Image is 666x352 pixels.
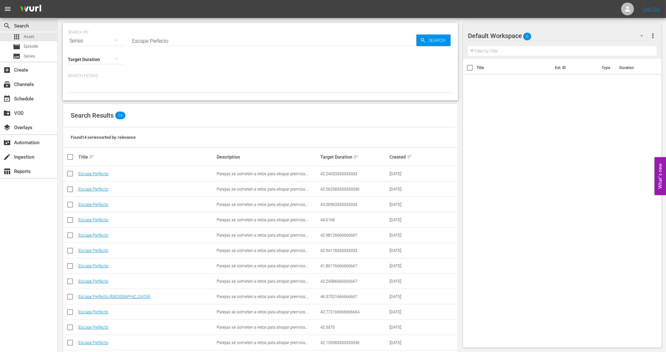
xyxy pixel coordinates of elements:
[217,309,311,319] span: Parejas se someten a retos para atrapar premios adentro de una jaula en una carrera contra el tie...
[320,309,388,314] div: 42.772166666666664
[389,171,422,176] div: [DATE]
[389,294,422,299] div: [DATE]
[217,217,311,227] span: Parejas se someten a retos para atrapar premios adentro de una jaula en una carrera contra el tie...
[353,154,359,160] span: sort
[389,187,422,192] div: [DATE]
[551,59,598,77] th: Ext. ID
[320,171,388,176] div: 42.24053333333333
[78,294,150,299] a: Escape Perfecto ([GEOGRAPHIC_DATA])
[523,30,531,43] span: 0
[13,33,20,41] span: Asset
[320,202,388,207] div: 43.00963333333333
[407,154,413,160] span: sort
[78,233,108,238] a: Escape Perfecto
[13,43,20,51] span: Episode
[78,187,108,192] a: Escape Perfecto
[89,154,95,160] span: sort
[320,340,388,345] div: 42.135983333333336
[649,28,657,43] button: more_vert
[3,22,11,30] span: Search
[320,187,388,192] div: 42.062583333333336
[3,168,11,175] span: Reports
[643,6,660,12] a: Sign Out
[24,34,34,40] span: Asset
[78,309,108,314] a: Escape Perfecto
[217,171,311,181] span: Parejas se someten a retos para atrapar premios adentro de una jaula en una carrera contra el tie...
[477,59,551,77] th: Title
[389,340,422,345] div: [DATE]
[13,52,20,60] span: Series
[389,263,422,268] div: [DATE]
[468,27,649,45] div: Default Workspace
[320,263,388,268] div: 41.80176666666667
[68,32,124,50] div: Series
[15,2,46,17] img: ans4CAIJ8jUAAAAAAAAAAAAAAAAAAAAAAAAgQb4GAAAAAAAAAAAAAAAAAAAAAAAAJMjXAAAAAAAAAAAAAAAAAAAAAAAAgAT5G...
[71,112,114,119] span: Search Results
[426,35,451,46] span: Search
[320,294,388,299] div: 46.37521666666667
[320,279,388,284] div: 42.24386666666667
[416,35,451,46] button: Search
[217,202,311,212] span: Parejas se someten a retos para atrapar premios adentro de una jaula en una carrera contra el tie...
[389,309,422,314] div: [DATE]
[78,153,215,161] div: Title
[3,124,11,131] span: Overlays
[320,233,388,238] div: 42.98126666666667
[389,325,422,330] div: [DATE]
[217,325,311,334] span: Parejas se someten a retos para atrapar premios adentro de una jaula en una carrera contra el tie...
[24,43,38,50] span: Episode
[78,171,108,176] a: Escape Perfecto
[217,279,311,288] span: Parejas se someten a retos para atrapar premios adentro de una jaula en una carrera contra el tie...
[4,5,12,13] span: menu
[217,263,311,273] span: Parejas se someten a retos para atrapar premios adentro de una jaula en una carrera contra el tie...
[3,139,11,146] span: Automation
[654,157,666,195] button: Open Feedback Widget
[217,294,311,304] span: Parejas se someten a retos para atrapar premios adentro de una jaula en una carrera contra el tie...
[217,248,311,258] span: Parejas se someten a retos para atrapar premios adentro de una jaula en una carrera contra el tie...
[320,153,388,161] div: Target Duration
[598,59,615,77] th: Type
[78,217,108,222] a: Escape Perfecto
[615,59,654,77] th: Duration
[320,217,388,222] div: 44.6168
[389,217,422,222] div: [DATE]
[217,154,318,160] div: Description
[389,233,422,238] div: [DATE]
[3,109,11,117] span: VOD
[78,340,108,345] a: Escape Perfecto
[320,325,388,330] div: 42.5375
[78,202,108,207] a: Escape Perfecto
[649,32,657,40] span: more_vert
[389,202,422,207] div: [DATE]
[320,248,388,253] div: 42.94178333333333
[3,153,11,161] span: Ingestion
[217,340,311,350] span: Parejas se someten a retos para atrapar premios adentro de una jaula en una carrera contra el tie...
[389,248,422,253] div: [DATE]
[71,135,136,140] span: Found 14 series sorted by: relevance
[78,279,108,284] a: Escape Perfecto
[3,66,11,74] span: Create
[78,263,108,268] a: Escape Perfecto
[389,153,422,161] div: Created
[115,112,125,119] span: 14
[3,81,11,88] span: Channels
[389,279,422,284] div: [DATE]
[78,248,108,253] a: Escape Perfecto
[78,325,108,330] a: Escape Perfecto
[217,187,310,196] span: Parejas se someten a retos para atrapar premios adentro de una jaula en una carrera contra el tiempo
[68,73,453,79] p: Search Filters:
[3,95,11,103] span: Schedule
[24,53,35,59] span: Series
[217,233,311,242] span: Parejas se someten a retos para atrapar premios adentro de una jaula en una carrera contra el tie...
